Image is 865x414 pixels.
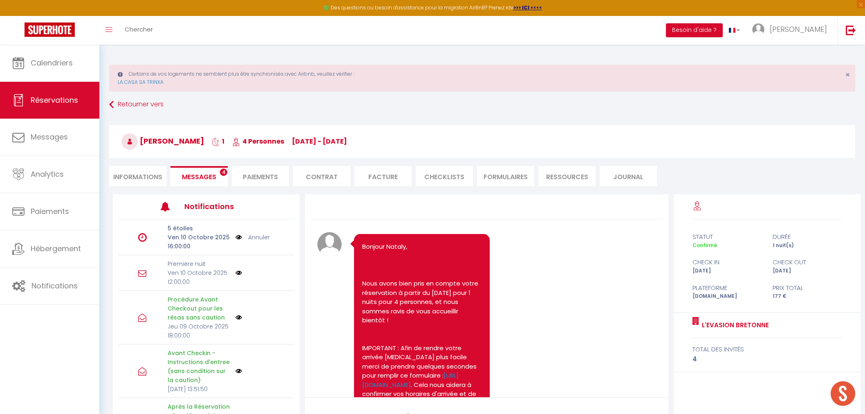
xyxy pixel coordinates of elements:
p: Ven 10 Octobre 2025 16:00:00 [168,233,230,251]
a: Retourner vers [109,97,855,112]
a: >>> ICI <<<< [513,4,542,11]
div: [DATE] [687,267,767,275]
div: statut [687,232,767,242]
span: Calendriers [31,58,73,68]
li: FORMULAIRES [477,166,534,186]
div: check out [767,257,847,267]
li: Contrat [293,166,350,186]
img: NO IMAGE [235,368,242,374]
img: Super Booking [25,22,75,37]
button: Besoin d'aide ? [666,23,723,37]
p: Première nuit [168,259,230,268]
span: 4 [220,169,227,176]
li: CHECKLISTS [416,166,473,186]
div: 1 nuit(s) [767,242,847,250]
span: 1 [212,137,224,146]
h3: Notifications [184,197,258,216]
span: Réservations [31,95,78,105]
p: 5 étoiles [168,224,230,233]
img: NO IMAGE [235,314,242,321]
div: [DATE] [767,267,847,275]
li: Informations [109,166,166,186]
span: 4 Personnes [232,137,284,146]
div: total des invités [692,344,842,354]
button: Close [845,71,850,79]
div: check in [687,257,767,267]
img: avatar.png [317,232,342,256]
p: Jeu 09 Octobre 2025 18:00:00 [168,322,230,340]
p: [DATE] 13:51:50 [168,385,230,394]
span: Notifications [31,281,78,291]
a: L'EVASION BRETONNE [699,320,769,330]
span: Analytics [31,169,64,179]
img: logout [846,25,856,35]
div: 177 € [767,292,847,300]
div: Certains de vos logements ne semblent plus être synchronisés avec Airbnb, veuillez vérifier : [109,65,855,92]
div: Plateforme [687,283,767,293]
p: Ven 10 Octobre 2025 12:00:00 [168,268,230,286]
span: [PERSON_NAME] [121,136,204,146]
a: ... [PERSON_NAME] [746,16,837,45]
div: [DOMAIN_NAME] [687,292,767,300]
span: × [845,70,850,80]
img: NO IMAGE [235,270,242,276]
a: Chercher [119,16,159,45]
img: NO IMAGE [235,233,242,242]
a: [URL][DOMAIN_NAME] [362,371,459,389]
span: Confirmé [692,242,717,249]
span: Paiements [31,206,69,216]
li: Journal [600,166,657,186]
span: Chercher [125,25,153,34]
a: Annuler [248,233,270,242]
span: Messages [182,172,216,182]
span: Messages [31,132,68,142]
span: [PERSON_NAME] [770,24,827,34]
li: Paiements [232,166,289,186]
p: Avant Checkin - Instructions d'entree (sans condition sur la caution) [168,349,230,385]
p: Procédure Avant Checkout pour les résas sans caution [168,295,230,322]
div: Ouvrir le chat [831,381,855,406]
span: [DATE] - [DATE] [292,137,347,146]
span: Hébergement [31,243,81,254]
a: LA CASA SA TRINXA [118,79,164,85]
li: Facture [354,166,412,186]
li: Ressources [538,166,596,186]
img: ... [752,23,764,36]
div: durée [767,232,847,242]
div: 4 [692,354,842,364]
div: Prix total [767,283,847,293]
